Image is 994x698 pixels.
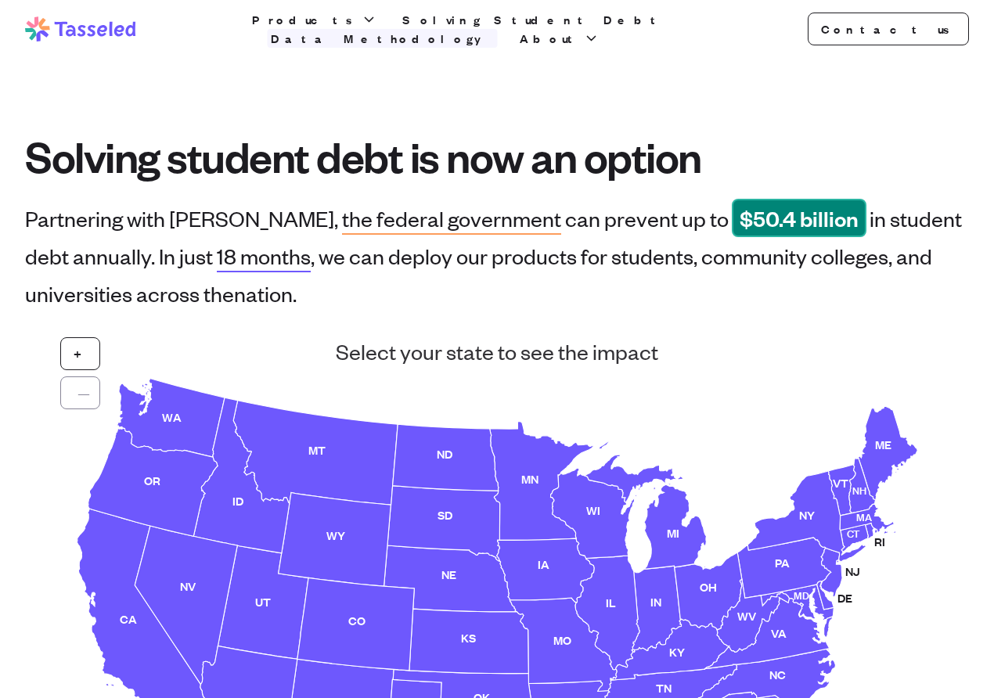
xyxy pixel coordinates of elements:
text: NC [769,666,786,682]
text: NE [441,566,456,582]
text: NH [853,481,867,498]
text: MI [667,524,679,541]
h1: Solving student debt is now an option [25,133,969,180]
text: ME [875,436,891,452]
text: IL [606,594,616,610]
span: About [520,29,581,48]
text: WV [737,607,757,624]
h3: Select your state to see the impact [60,337,934,365]
text: VA [771,624,787,641]
text: NV [180,577,196,594]
text: KY [669,643,685,660]
text: RI [874,533,885,549]
text: MO [553,631,571,648]
text: SD [438,506,452,523]
text: MA [856,508,873,524]
text: CT [847,524,860,541]
button: Products [249,10,380,29]
text: WY [326,527,345,543]
text: OR [144,472,160,488]
span: 18 months [217,243,311,269]
a: Data Methodology [268,29,498,48]
text: OH [700,578,717,595]
text: KS [462,629,477,646]
text: IA [538,556,549,572]
text: VT [833,474,848,491]
span: Products [252,10,358,29]
button: — [60,376,100,409]
text: CO [349,612,366,628]
text: MT [308,441,326,458]
a: Contact us [808,13,969,45]
text: MN [521,470,538,487]
text: TN [656,679,672,696]
a: Solving Student Debt [399,10,667,29]
button: About [517,29,603,48]
span: the federal government [342,205,561,232]
text: IN [651,593,662,610]
text: ND [437,445,452,462]
text: DE [837,589,852,606]
text: PA [775,554,790,570]
h2: Partnering with [PERSON_NAME], can prevent up to in student debt annually. In just , we can deplo... [25,205,962,307]
text: ID [233,492,244,509]
text: CA [120,610,137,627]
text: UT [256,593,272,610]
text: NY [799,506,815,523]
text: WI [586,502,600,518]
text: NJ [845,563,860,579]
text: WA [162,408,182,425]
button: + [60,337,100,370]
span: $ 50.4 billion [732,199,866,237]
